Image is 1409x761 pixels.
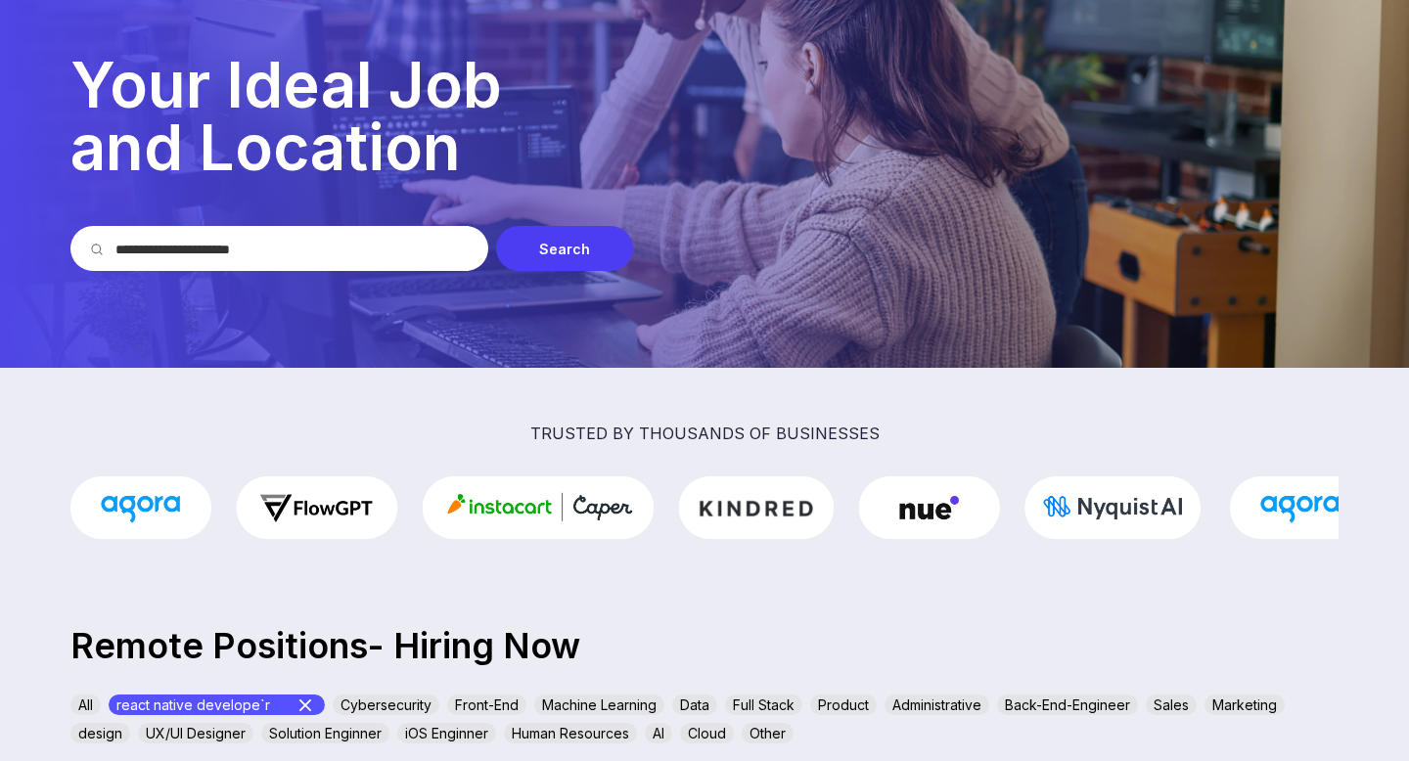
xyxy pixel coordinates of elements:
[496,226,633,271] div: Search
[810,694,877,715] div: Product
[997,694,1138,715] div: Back-End-Engineer
[672,694,717,715] div: Data
[70,723,130,743] div: design
[1204,694,1285,715] div: Marketing
[645,723,672,743] div: AI
[447,694,526,715] div: Front-End
[109,694,325,715] div: react native develope`r
[333,694,439,715] div: Cybersecurity
[504,723,637,743] div: Human Resources
[680,723,734,743] div: Cloud
[534,694,664,715] div: Machine Learning
[1146,694,1197,715] div: Sales
[742,723,794,743] div: Other
[138,723,253,743] div: UX/UI Designer
[261,723,389,743] div: Solution Enginner
[725,694,802,715] div: Full Stack
[70,54,1339,179] p: Your Ideal Job and Location
[397,723,496,743] div: iOS Enginner
[70,694,101,715] div: All
[885,694,989,715] div: Administrative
